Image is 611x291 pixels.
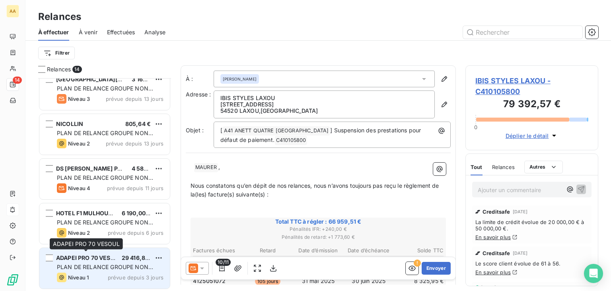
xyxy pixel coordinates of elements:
td: 8 325,95 € [394,277,444,285]
span: 10/11 [216,259,231,266]
span: 4125051072 [193,277,226,285]
span: [DATE] [513,251,528,256]
p: [STREET_ADDRESS] [220,101,428,108]
p: 54520 LAXOU , [GEOGRAPHIC_DATA] [220,108,428,114]
span: 805,64 € [125,120,151,127]
span: NICOLLIN [56,120,83,127]
span: Relances [47,65,71,73]
span: Nous constatons qu’en dépit de nos relances, nous n’avons toujours pas reçu le règlement de la(le... [191,182,441,198]
span: PLAN DE RELANCE GROUPE NON AUTOMATIQUE [57,174,153,189]
div: grid [38,78,171,291]
td: 31 mai 2025 [294,277,343,285]
span: 0 [474,124,477,130]
span: Relances [492,164,515,170]
span: ] Suspension des prestations pour défaut de paiement. [220,127,422,143]
span: C410105800 [275,136,307,145]
span: HOTEL F1 MULHOUSE [56,210,116,216]
a: En savoir plus [475,269,511,275]
td: 30 juin 2025 [344,277,393,285]
span: Niveau 4 [68,185,90,191]
button: Autres [524,161,563,173]
span: 6 190,00 € [122,210,151,216]
th: Solde TTC [394,246,444,255]
span: A41 ANETT QUATRE [GEOGRAPHIC_DATA] [223,126,330,136]
span: prévue depuis 11 jours [107,185,163,191]
span: PLAN DE RELANCE GROUPE NON AUTOMATIQUE [57,130,153,144]
span: PLAN DE RELANCE GROUPE NON AUTOMATIQUE [57,263,153,278]
button: Filtrer [38,47,75,59]
span: , [218,163,220,170]
span: 105 jours [255,278,280,285]
span: Déplier le détail [506,132,549,140]
span: Effectuées [107,28,135,36]
span: Niveau 3 [68,96,90,102]
span: IBIS STYLES LAXOU - C410105800 [475,75,588,97]
th: Date d’échéance [344,246,393,255]
label: À : [186,75,214,83]
span: PLAN DE RELANCE GROUPE NON AUTOMATIQUE [57,219,153,234]
th: Factures échues [193,246,242,255]
h3: Relances [38,10,81,24]
span: 14 [72,66,82,73]
span: Niveau 2 [68,140,90,147]
span: 4 589,60 € [132,165,162,172]
span: Objet : [186,127,204,134]
span: Analyse [144,28,165,36]
input: Rechercher [463,26,582,39]
span: prévue depuis 3 jours [108,274,163,281]
div: AA [6,5,19,18]
span: [PERSON_NAME] [223,76,257,82]
span: À venir [79,28,97,36]
span: 29 416,80 € [122,254,154,261]
button: Envoyer [422,262,451,275]
span: [DATE] [481,285,496,290]
img: Logo LeanPay [6,273,19,286]
span: prévue depuis 13 jours [106,96,163,102]
span: [DATE] [513,209,528,214]
span: Niveau 2 [68,230,90,236]
h3: 79 392,57 € [475,97,588,113]
span: Pénalités IFR : + 240,00 € [192,226,445,233]
span: 14 [13,77,22,84]
span: Le score client évolue de 61 à 56. [475,260,588,267]
span: prévue depuis 6 jours [108,230,163,236]
span: Creditsafe [483,208,510,215]
span: À effectuer [38,28,69,36]
th: Retard [243,246,293,255]
span: Pénalités de retard : + 1 773,60 € [192,234,445,241]
span: ADAPEI PRO 70 VESOUL [53,240,120,247]
span: prévue depuis 13 jours [106,140,163,147]
p: IBIS STYLES LAXOU [220,95,428,101]
span: [GEOGRAPHIC_DATA][PERSON_NAME] [56,76,163,83]
th: Date d’émission [294,246,343,255]
span: ADAPEI PRO 70 VESOUL [56,254,122,261]
span: Tout [471,164,483,170]
span: Creditsafe [483,250,510,256]
span: [ [220,127,222,134]
span: Total TTC à régler : 66 959,51 € [192,218,445,226]
a: En savoir plus [475,234,511,240]
span: Niveau 1 [68,274,89,281]
div: Open Intercom Messenger [584,264,603,283]
span: MAURER [194,163,218,172]
span: DS [PERSON_NAME] PACKAGING VELIN [56,165,166,172]
span: PLAN DE RELANCE GROUPE NON AUTOMATIQUE [57,85,153,100]
span: 3 169,25 € [132,76,161,83]
span: Adresse : [186,91,211,98]
button: Déplier le détail [503,131,561,140]
span: La limite de crédit évolue de 20 000,00 € à 50 000,00 €. [475,219,588,232]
